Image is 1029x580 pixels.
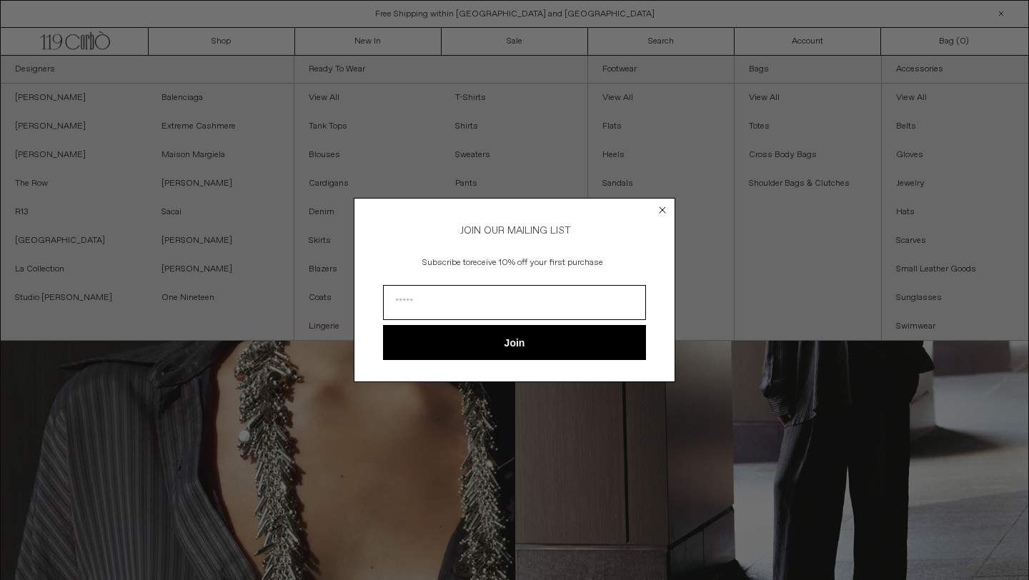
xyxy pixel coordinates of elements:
button: Close dialog [655,203,670,217]
input: Email [383,285,646,320]
span: JOIN OUR MAILING LIST [458,224,571,237]
span: receive 10% off your first purchase [470,257,603,269]
span: Subscribe to [422,257,470,269]
button: Join [383,325,646,360]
